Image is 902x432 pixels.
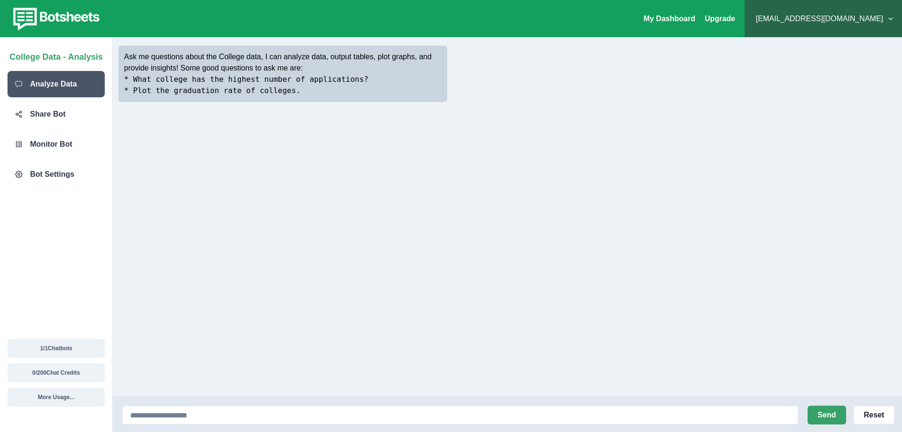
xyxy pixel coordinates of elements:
[752,9,894,28] button: [EMAIL_ADDRESS][DOMAIN_NAME]
[9,47,102,63] p: College Data - Analysis
[705,15,735,23] a: Upgrade
[30,139,72,150] p: Monitor Bot
[854,406,894,424] button: Reset
[30,169,74,180] p: Bot Settings
[644,15,695,23] a: My Dashboard
[30,109,66,120] p: Share Bot
[808,406,846,424] button: Send
[8,388,105,407] button: More Usage...
[124,75,368,95] code: * What college has the highest number of applications? * Plot the graduation rate of colleges.
[124,51,442,74] p: Ask me questions about the College data, I can analyze data, output tables, plot graphs, and prov...
[30,79,77,90] p: Analyze Data
[8,339,105,358] button: 1/1Chatbots
[8,6,102,32] img: botsheets-logo.png
[8,363,105,382] button: 0/200Chat Credits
